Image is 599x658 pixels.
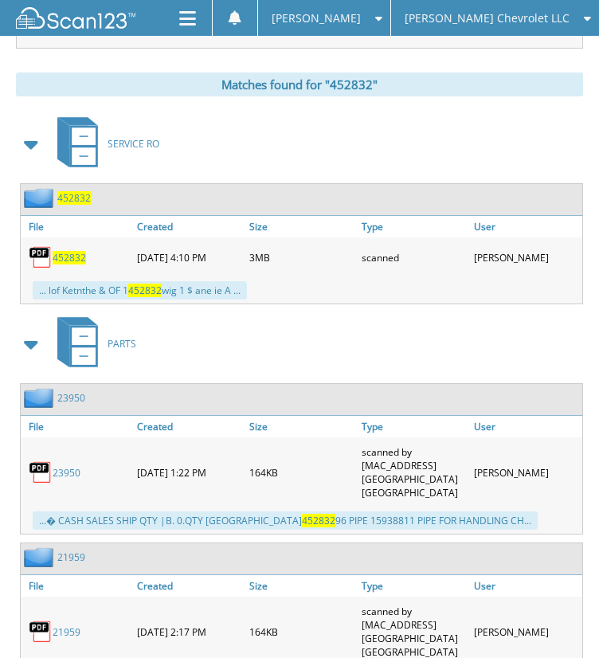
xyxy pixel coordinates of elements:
span: 452832 [128,284,162,297]
a: Size [245,216,358,237]
a: Created [133,416,245,437]
a: SERVICE RO [48,112,159,175]
a: 21959 [53,625,80,639]
a: File [21,216,133,237]
div: Matches found for "452832" [16,72,583,96]
a: User [470,575,582,597]
div: 164KB [245,441,358,503]
a: User [470,216,582,237]
a: File [21,575,133,597]
img: scan123-logo-white.svg [16,7,135,29]
div: ... lof Ketnthe & OF 1 wig 1 $ ane ie A ... [33,281,247,300]
a: 452832 [57,191,91,205]
a: Size [245,575,358,597]
img: PDF.png [29,620,53,644]
div: ...� CASH SALES SHIP QTY |B. 0.QTY [GEOGRAPHIC_DATA] 96 PIPE 15938811 PIPE FOR HANDLING CH... [33,511,538,530]
a: Created [133,216,245,237]
a: Type [358,575,470,597]
div: scanned by [MAC_ADDRESS][GEOGRAPHIC_DATA][GEOGRAPHIC_DATA] [358,441,470,503]
span: [PERSON_NAME] [272,14,361,23]
img: PDF.png [29,245,53,269]
img: folder2.png [24,547,57,567]
div: [PERSON_NAME] [470,241,582,273]
a: 21959 [57,550,85,564]
span: [PERSON_NAME] Chevrolet LLC [405,14,570,23]
a: Size [245,416,358,437]
a: File [21,416,133,437]
iframe: Chat Widget [519,582,599,658]
span: SERVICE RO [108,137,159,151]
a: 23950 [53,466,80,480]
a: Type [358,216,470,237]
img: folder2.png [24,388,57,408]
div: [DATE] 4:10 PM [133,241,245,273]
img: PDF.png [29,460,53,484]
a: User [470,416,582,437]
div: 3MB [245,241,358,273]
img: folder2.png [24,188,57,208]
span: PARTS [108,337,136,351]
a: Created [133,575,245,597]
a: Type [358,416,470,437]
a: 452832 [53,251,86,264]
a: 23950 [57,391,85,405]
a: PARTS [48,312,136,375]
div: scanned [358,241,470,273]
div: [PERSON_NAME] [470,441,582,503]
span: 452832 [302,514,335,527]
div: [DATE] 1:22 PM [133,441,245,503]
